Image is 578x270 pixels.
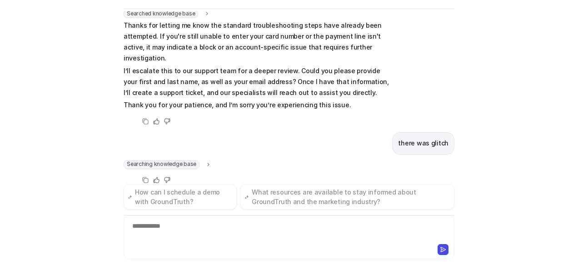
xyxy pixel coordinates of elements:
[124,100,389,110] p: Thank you for your patience, and I’m sorry you’re experiencing this issue.
[398,138,448,149] p: there was glitch
[240,184,454,210] button: What resources are available to stay informed about GroundTruth and the marketing industry?
[124,65,389,98] p: I’ll escalate this to our support team for a deeper review. Could you please provide your first a...
[124,184,237,210] button: How can I schedule a demo with GroundTruth?
[124,160,199,169] span: Searching knowledge base
[124,9,198,18] span: Searched knowledge base
[124,20,389,64] p: Thanks for letting me know the standard troubleshooting steps have already been attempted. If you...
